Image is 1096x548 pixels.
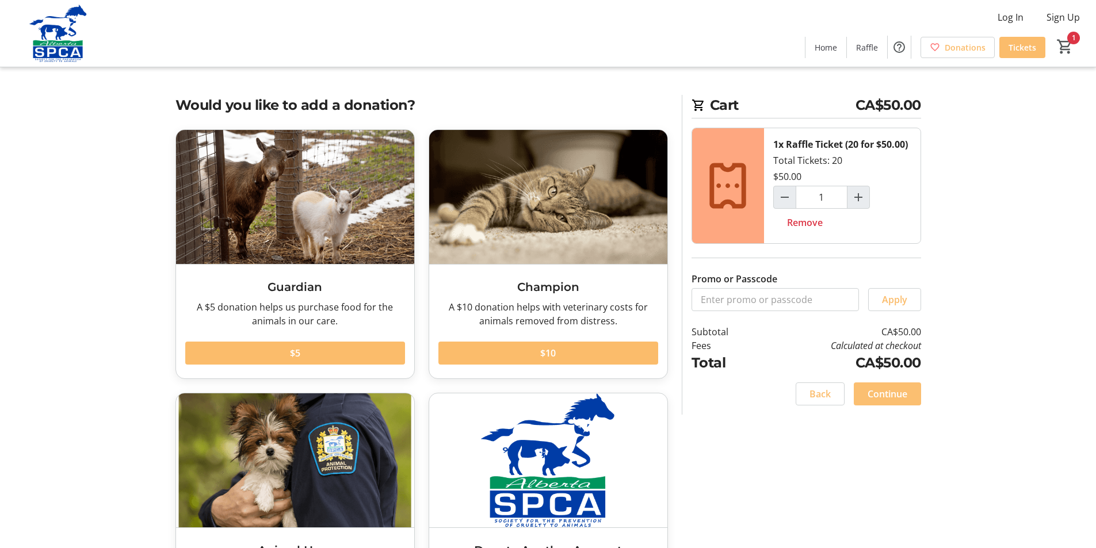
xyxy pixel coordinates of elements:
[758,339,921,352] td: Calculated at checkout
[175,95,668,116] h2: Would you like to add a donation?
[7,5,109,62] img: Alberta SPCA's Logo
[540,346,556,360] span: $10
[692,352,758,373] td: Total
[185,278,405,296] h3: Guardian
[1037,8,1089,26] button: Sign Up
[796,186,847,209] input: Raffle Ticket (20 for $50.00) Quantity
[758,352,921,373] td: CA$50.00
[856,41,878,53] span: Raffle
[692,95,921,118] h2: Cart
[692,339,758,352] td: Fees
[773,170,801,183] div: $50.00
[805,37,846,58] a: Home
[847,37,887,58] a: Raffle
[429,130,667,264] img: Champion
[854,382,921,405] button: Continue
[882,293,907,306] span: Apply
[1047,10,1080,24] span: Sign Up
[1009,41,1036,53] span: Tickets
[773,211,837,234] button: Remove
[888,36,911,59] button: Help
[438,300,658,328] div: A $10 donation helps with veterinary costs for animals removed from distress.
[988,8,1033,26] button: Log In
[809,387,831,401] span: Back
[796,382,845,405] button: Back
[868,387,907,401] span: Continue
[692,325,758,339] td: Subtotal
[290,346,300,360] span: $5
[945,41,986,53] span: Donations
[429,393,667,527] img: Donate Another Amount
[856,95,921,116] span: CA$50.00
[921,37,995,58] a: Donations
[692,288,859,311] input: Enter promo or passcode
[774,186,796,208] button: Decrement by one
[176,130,414,264] img: Guardian
[815,41,837,53] span: Home
[847,186,869,208] button: Increment by one
[868,288,921,311] button: Apply
[438,278,658,296] h3: Champion
[999,37,1045,58] a: Tickets
[1055,36,1075,57] button: Cart
[176,393,414,527] img: Animal Hero
[185,342,405,365] button: $5
[692,272,777,286] label: Promo or Passcode
[758,325,921,339] td: CA$50.00
[998,10,1024,24] span: Log In
[438,342,658,365] button: $10
[787,216,823,229] span: Remove
[773,137,908,151] div: 1x Raffle Ticket (20 for $50.00)
[764,128,921,243] div: Total Tickets: 20
[185,300,405,328] div: A $5 donation helps us purchase food for the animals in our care.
